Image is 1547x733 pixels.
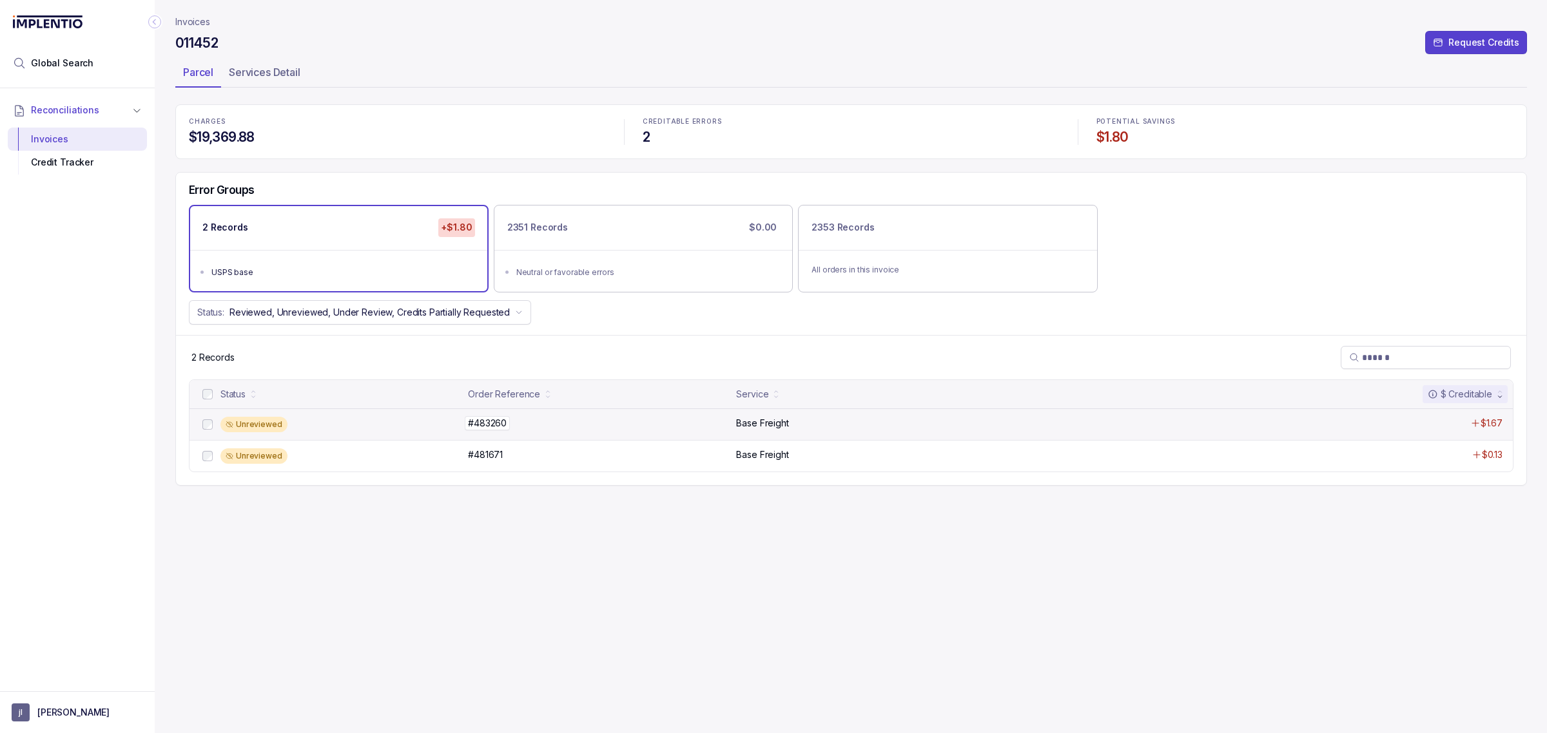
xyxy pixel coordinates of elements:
[1482,448,1503,461] p: $0.13
[643,128,1060,146] h4: 2
[220,388,246,401] div: Status
[37,706,110,719] p: [PERSON_NAME]
[643,118,1060,126] p: CREDITABLE ERRORS
[12,703,143,721] button: User initials[PERSON_NAME]
[189,183,255,197] h5: Error Groups
[1448,36,1519,49] p: Request Credits
[438,218,474,236] p: +$1.80
[1425,31,1527,54] button: Request Credits
[183,64,213,80] p: Parcel
[197,306,224,319] p: Status:
[175,15,210,28] nav: breadcrumb
[189,300,531,325] button: Status:Reviewed, Unreviewed, Under Review, Credits Partially Requested
[1096,128,1513,146] h4: $1.80
[18,128,137,151] div: Invoices
[189,128,606,146] h4: $19,369.88
[229,64,300,80] p: Services Detail
[516,266,779,279] div: Neutral or favorable errors
[8,125,147,177] div: Reconciliations
[191,351,235,364] div: Remaining page entries
[220,448,287,464] div: Unreviewed
[191,351,235,364] p: 2 Records
[736,388,768,401] div: Service
[202,221,248,234] p: 2 Records
[229,306,510,319] p: Reviewed, Unreviewed, Under Review, Credits Partially Requested
[211,266,474,279] div: USPS base
[189,118,606,126] p: CHARGES
[736,448,788,461] p: Base Freight
[746,218,779,236] p: $0.00
[468,448,503,461] p: #481671
[202,419,213,430] input: checkbox-checkbox
[18,151,137,174] div: Credit Tracker
[31,104,99,117] span: Reconciliations
[507,221,568,234] p: 2351 Records
[221,62,308,88] li: Tab Services Detail
[202,389,213,399] input: checkbox-checkbox
[175,15,210,28] a: Invoices
[1096,118,1513,126] p: POTENTIAL SAVINGS
[220,417,287,432] div: Unreviewed
[812,221,874,234] p: 2353 Records
[175,62,1527,88] ul: Tab Group
[465,416,510,430] p: #483260
[812,263,1084,276] p: All orders in this invoice
[1428,388,1492,401] div: $ Creditable
[1481,417,1503,430] p: $1.67
[147,14,162,30] div: Collapse Icon
[8,96,147,124] button: Reconciliations
[175,34,218,52] h4: 011452
[12,703,30,721] span: User initials
[31,57,93,70] span: Global Search
[468,388,540,401] div: Order Reference
[175,62,221,88] li: Tab Parcel
[736,417,788,430] p: Base Freight
[202,451,213,461] input: checkbox-checkbox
